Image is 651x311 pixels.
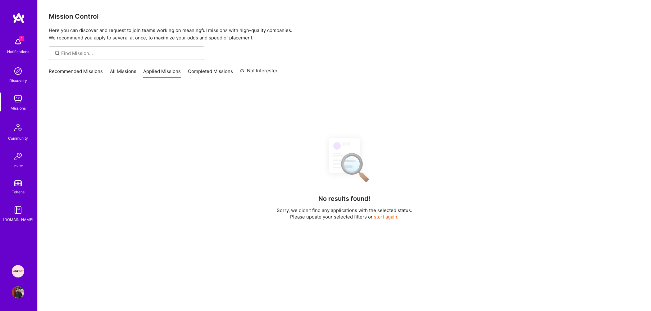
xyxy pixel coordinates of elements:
[61,50,199,56] input: Find Mission...
[14,180,22,186] img: tokens
[12,36,24,48] img: bell
[7,48,29,55] div: Notifications
[49,68,103,78] a: Recommended Missions
[318,195,370,202] h4: No results found!
[12,12,25,24] img: logo
[3,216,33,223] div: [DOMAIN_NAME]
[12,65,24,77] img: discovery
[13,163,23,169] div: Invite
[277,214,412,220] p: Please update your selected filters or .
[11,105,26,111] div: Missions
[12,204,24,216] img: guide book
[10,286,26,299] a: User Avatar
[49,12,640,20] h3: Mission Control
[143,68,181,78] a: Applied Missions
[188,68,233,78] a: Completed Missions
[9,77,27,84] div: Discovery
[54,50,61,57] i: icon SearchGrey
[110,68,136,78] a: All Missions
[12,92,24,105] img: teamwork
[11,120,25,135] img: Community
[277,207,412,214] p: Sorry, we didn't find any applications with the selected status.
[12,150,24,163] img: Invite
[8,135,28,142] div: Community
[19,36,24,41] span: 1
[12,265,24,277] img: Speakeasy: Software Engineer to help Customers write custom functions
[318,132,371,187] img: No Results
[10,265,26,277] a: Speakeasy: Software Engineer to help Customers write custom functions
[12,286,24,299] img: User Avatar
[49,27,640,42] p: Here you can discover and request to join teams working on meaningful missions with high-quality ...
[12,189,25,195] div: Tokens
[240,67,279,78] a: Not Interested
[374,214,397,220] button: start again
